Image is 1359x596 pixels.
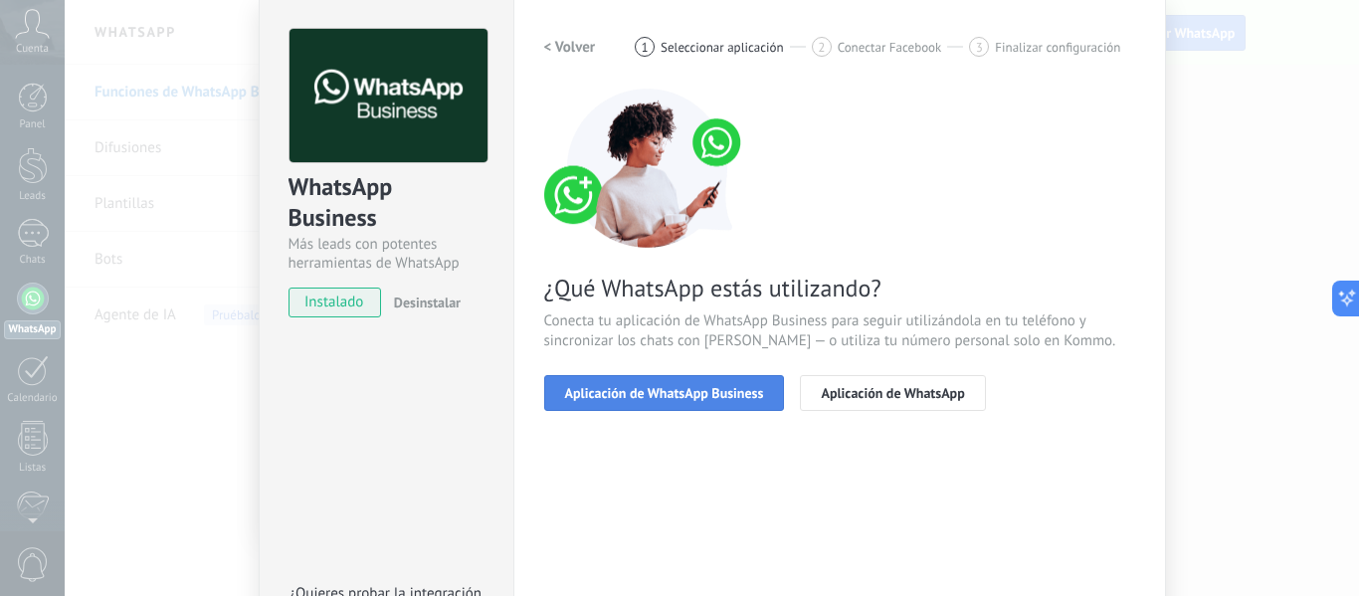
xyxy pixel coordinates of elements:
[821,386,964,400] span: Aplicación de WhatsApp
[544,29,596,65] button: < Volver
[290,288,380,317] span: instalado
[642,39,649,56] span: 1
[394,294,461,311] span: Desinstalar
[544,273,1135,303] span: ¿Qué WhatsApp estás utilizando?
[544,89,753,248] img: connect number
[386,288,461,317] button: Desinstalar
[838,40,942,55] span: Conectar Facebook
[544,375,785,411] button: Aplicación de WhatsApp Business
[544,38,596,57] h2: < Volver
[995,40,1120,55] span: Finalizar configuración
[818,39,825,56] span: 2
[800,375,985,411] button: Aplicación de WhatsApp
[661,40,784,55] span: Seleccionar aplicación
[976,39,983,56] span: 3
[289,171,485,235] div: WhatsApp Business
[290,29,487,163] img: logo_main.png
[565,386,764,400] span: Aplicación de WhatsApp Business
[544,311,1135,351] span: Conecta tu aplicación de WhatsApp Business para seguir utilizándola en tu teléfono y sincronizar ...
[289,235,485,273] div: Más leads con potentes herramientas de WhatsApp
